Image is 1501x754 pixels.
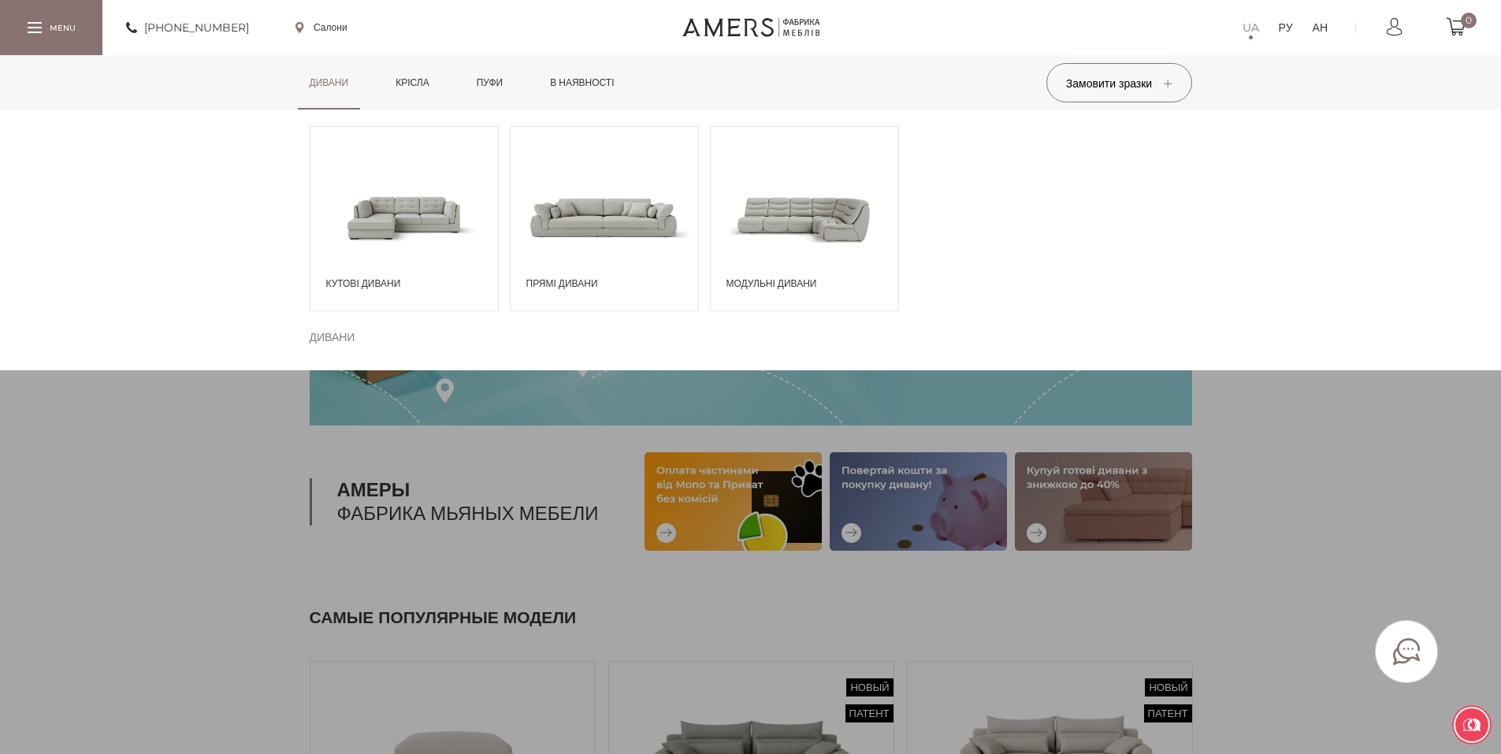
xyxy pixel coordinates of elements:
a: Салони [295,20,347,35]
a: UA [1243,18,1259,37]
a: АН [1313,18,1328,37]
a: Кутові дивани Кутові дивани [310,126,499,311]
font: Салони [314,21,347,33]
font: [PHONE_NUMBER] [144,20,249,35]
a: Прямі дивани Прямі дивани [510,126,699,311]
a: РУ [1279,18,1293,37]
font: Крісла [396,76,429,88]
font: Дивани [310,76,349,88]
font: UA [1243,20,1259,35]
a: [PHONE_NUMBER] [126,18,249,37]
font: Модульні дивани [726,277,817,289]
font: Кутові дивани [326,277,401,289]
button: Замовити зразки [1046,63,1192,102]
a: Пуфи [465,55,515,110]
font: Пуфи [477,76,503,88]
font: РУ [1279,20,1293,35]
font: Дивани [310,330,355,344]
a: Модульні дивани Модульні дивани [710,126,899,311]
font: 0 [1466,14,1472,26]
font: в наявності [550,76,614,88]
font: Замовити зразки [1066,76,1152,91]
font: АН [1313,20,1328,35]
a: в наявності [538,55,626,110]
font: Прямі дивани [526,277,598,289]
